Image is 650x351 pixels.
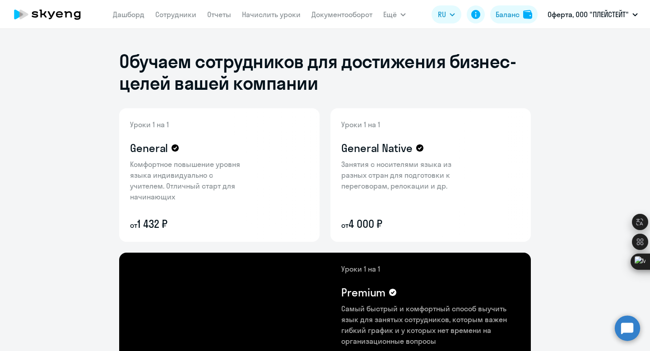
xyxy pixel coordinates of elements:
h4: General [130,141,168,155]
img: general-content-bg.png [119,108,255,242]
h4: Premium [341,285,385,300]
p: Уроки 1 на 1 [341,263,520,274]
div: Баланс [496,9,520,20]
p: Уроки 1 на 1 [130,119,247,130]
a: Дашборд [113,10,144,19]
p: Оферта, ООО "ПЛЕЙСТЕЙТ" [548,9,629,20]
span: Ещё [383,9,397,20]
a: Сотрудники [155,10,196,19]
img: general-native-content-bg.png [330,108,473,242]
p: 1 432 ₽ [130,217,247,231]
p: 4 000 ₽ [341,217,459,231]
button: Ещё [383,5,406,23]
a: Начислить уроки [242,10,301,19]
h1: Обучаем сотрудников для достижения бизнес-целей вашей компании [119,51,531,94]
small: от [130,221,137,230]
small: от [341,221,348,230]
button: Балансbalance [490,5,538,23]
button: Оферта, ООО "ПЛЕЙСТЕЙТ" [543,4,642,25]
span: RU [438,9,446,20]
p: Занятия с носителями языка из разных стран для подготовки к переговорам, релокации и др. [341,159,459,191]
button: RU [432,5,461,23]
a: Документооборот [311,10,372,19]
p: Уроки 1 на 1 [341,119,459,130]
h4: General Native [341,141,413,155]
p: Самый быстрый и комфортный способ выучить язык для занятых сотрудников, которым важен гибкий граф... [341,303,520,346]
p: Комфортное повышение уровня языка индивидуально с учителем. Отличный старт для начинающих [130,159,247,202]
a: Отчеты [207,10,231,19]
img: balance [523,10,532,19]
